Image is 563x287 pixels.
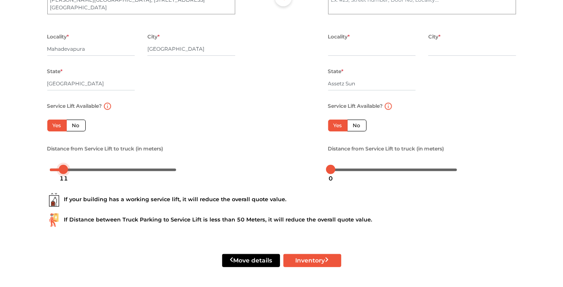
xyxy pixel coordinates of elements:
img: ... [47,193,61,207]
label: No [347,120,367,131]
div: If Distance between Truck Parking to Service Lift is less than 50 Meters, it will reduce the over... [47,213,516,227]
div: If your building has a working service lift, it will reduce the overall quote value. [47,193,516,207]
button: Inventory [283,254,341,267]
label: Locality [328,31,350,42]
div: 0 [325,171,336,186]
label: No [66,120,86,131]
label: City [147,31,160,42]
div: 11 [56,171,71,186]
label: Service Lift Available? [47,101,102,112]
label: Distance from Service Lift to truck (in meters) [47,143,163,154]
label: Yes [47,120,67,131]
button: Move details [222,254,280,267]
label: Distance from Service Lift to truck (in meters) [328,143,444,154]
label: Service Lift Available? [328,101,383,112]
label: City [428,31,441,42]
label: State [47,66,63,77]
img: ... [47,213,61,227]
label: State [328,66,344,77]
label: Yes [328,120,348,131]
label: Locality [47,31,69,42]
